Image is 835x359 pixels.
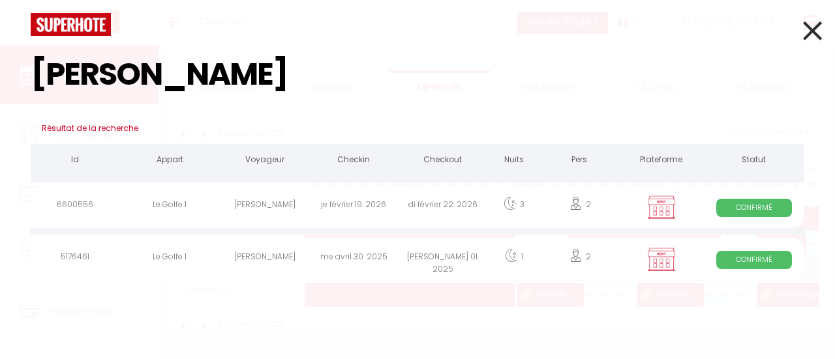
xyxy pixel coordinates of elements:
input: Tapez pour rechercher... [31,36,804,113]
iframe: Chat [780,300,825,349]
div: me avril 30. 2025 [309,238,398,280]
div: Le Golfe 1 [119,238,220,280]
div: 2 [541,186,619,228]
div: 6600556 [31,186,119,228]
button: Ouvrir le widget de chat LiveChat [10,5,50,44]
div: [PERSON_NAME] 01. 2025 [398,238,487,280]
div: di février 22. 2026 [398,186,487,228]
span: Confirmé [716,199,792,216]
th: Plateforme [618,144,703,179]
th: Pers. [541,144,619,179]
div: 5176461 [31,238,119,280]
h3: Résultat de la recherche [31,113,804,144]
th: Checkin [309,144,398,179]
div: je février 19. 2026 [309,186,398,228]
div: Le Golfe 1 [119,186,220,228]
div: [PERSON_NAME] [220,186,309,228]
th: Appart [119,144,220,179]
div: 2 [541,238,619,280]
div: 3 [487,186,541,228]
span: Confirmé [716,251,792,268]
div: [PERSON_NAME] [220,238,309,280]
th: Voyageur [220,144,309,179]
th: Id [31,144,119,179]
img: rent.png [645,195,678,220]
img: rent.png [645,247,678,272]
th: Checkout [398,144,487,179]
img: logo [31,13,111,36]
th: Nuits [487,144,541,179]
div: 1 [487,238,541,280]
th: Statut [704,144,804,179]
